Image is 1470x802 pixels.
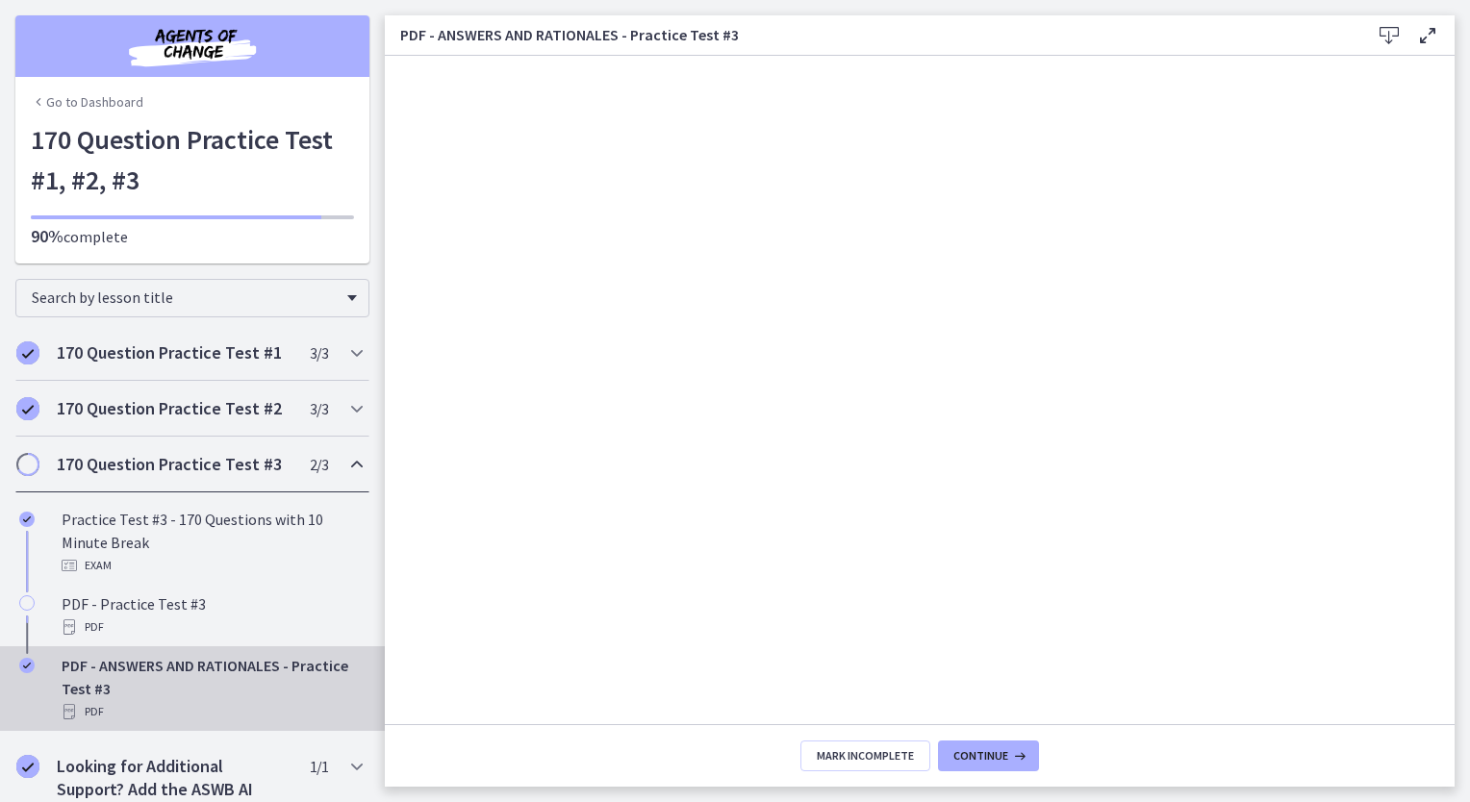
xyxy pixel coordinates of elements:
[310,453,328,476] span: 2 / 3
[310,755,328,778] span: 1 / 1
[57,341,291,364] h2: 170 Question Practice Test #1
[310,397,328,420] span: 3 / 3
[19,658,35,673] i: Completed
[15,279,369,317] div: Search by lesson title
[62,592,362,639] div: PDF - Practice Test #3
[19,512,35,527] i: Completed
[953,748,1008,764] span: Continue
[62,700,362,723] div: PDF
[62,615,362,639] div: PDF
[32,288,338,307] span: Search by lesson title
[31,92,143,112] a: Go to Dashboard
[57,397,291,420] h2: 170 Question Practice Test #2
[62,654,362,723] div: PDF - ANSWERS AND RATIONALES - Practice Test #3
[62,554,362,577] div: Exam
[310,341,328,364] span: 3 / 3
[16,755,39,778] i: Completed
[16,341,39,364] i: Completed
[31,225,354,248] p: complete
[31,119,354,200] h1: 170 Question Practice Test #1, #2, #3
[57,453,291,476] h2: 170 Question Practice Test #3
[16,397,39,420] i: Completed
[938,740,1039,771] button: Continue
[62,508,362,577] div: Practice Test #3 - 170 Questions with 10 Minute Break
[800,740,930,771] button: Mark Incomplete
[817,748,914,764] span: Mark Incomplete
[77,23,308,69] img: Agents of Change
[400,23,1339,46] h3: PDF - ANSWERS AND RATIONALES - Practice Test #3
[31,225,63,247] span: 90%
